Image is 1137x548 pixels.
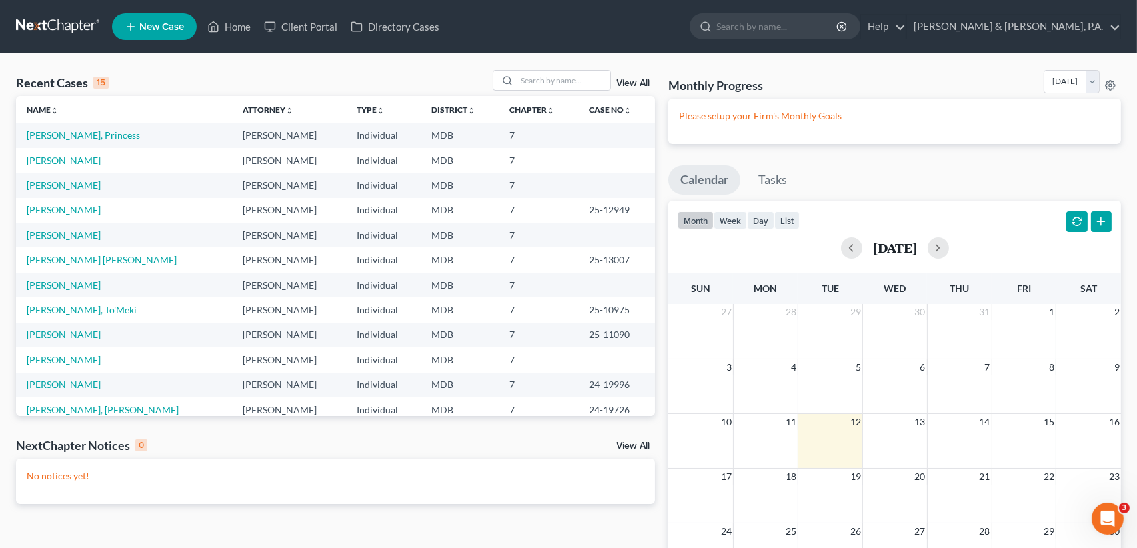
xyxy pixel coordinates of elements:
td: Individual [346,123,421,147]
div: Recent Cases [16,75,109,91]
td: [PERSON_NAME] [232,223,346,247]
i: unfold_more [547,107,555,115]
td: 7 [499,198,578,223]
span: 26 [849,523,862,539]
a: Directory Cases [344,15,446,39]
span: 15 [1042,414,1056,430]
td: [PERSON_NAME] [232,297,346,322]
td: [PERSON_NAME] [232,123,346,147]
a: Home [201,15,257,39]
span: Wed [884,283,906,294]
i: unfold_more [51,107,59,115]
td: [PERSON_NAME] [232,373,346,397]
span: 5 [854,359,862,375]
a: View All [616,441,650,451]
td: 7 [499,323,578,347]
td: 7 [499,297,578,322]
button: day [747,211,774,229]
a: [PERSON_NAME] [27,179,101,191]
span: 29 [1042,523,1056,539]
span: Thu [950,283,969,294]
div: 15 [93,77,109,89]
a: [PERSON_NAME], Princess [27,129,140,141]
span: 25 [784,523,798,539]
td: MDB [421,123,499,147]
td: 7 [499,397,578,422]
span: 24 [720,523,733,539]
td: 7 [499,223,578,247]
td: Individual [346,347,421,372]
a: [PERSON_NAME] [27,155,101,166]
td: 24-19996 [579,373,656,397]
i: unfold_more [624,107,632,115]
a: Attorneyunfold_more [243,105,293,115]
span: 10 [720,414,733,430]
td: Individual [346,173,421,197]
span: 16 [1108,414,1121,430]
td: MDB [421,347,499,372]
span: Sat [1080,283,1097,294]
td: 24-19726 [579,397,656,422]
span: 20 [914,469,927,485]
span: 27 [720,304,733,320]
button: month [678,211,714,229]
td: 25-11090 [579,323,656,347]
button: list [774,211,800,229]
td: Individual [346,373,421,397]
p: Please setup your Firm's Monthly Goals [679,109,1110,123]
td: Individual [346,297,421,322]
a: Districtunfold_more [431,105,475,115]
span: 29 [849,304,862,320]
a: [PERSON_NAME] [27,279,101,291]
span: New Case [139,22,184,32]
input: Search by name... [716,14,838,39]
a: Typeunfold_more [357,105,385,115]
span: Sun [691,283,710,294]
i: unfold_more [377,107,385,115]
a: [PERSON_NAME], To'Meki [27,304,137,315]
a: [PERSON_NAME] [27,379,101,390]
span: 14 [978,414,992,430]
td: 7 [499,247,578,272]
span: 17 [720,469,733,485]
span: Mon [754,283,777,294]
td: 7 [499,273,578,297]
span: 31 [978,304,992,320]
td: 25-10975 [579,297,656,322]
td: MDB [421,247,499,272]
a: [PERSON_NAME] [27,329,101,340]
td: 25-12949 [579,198,656,223]
span: 4 [790,359,798,375]
span: 1 [1048,304,1056,320]
td: MDB [421,273,499,297]
span: 30 [914,304,927,320]
button: week [714,211,747,229]
a: [PERSON_NAME], [PERSON_NAME] [27,404,179,415]
span: 19 [849,469,862,485]
td: MDB [421,223,499,247]
span: 9 [1113,359,1121,375]
td: 7 [499,173,578,197]
p: No notices yet! [27,469,644,483]
a: [PERSON_NAME] [27,354,101,365]
span: 8 [1048,359,1056,375]
span: 21 [978,469,992,485]
span: 23 [1108,469,1121,485]
a: [PERSON_NAME] [27,229,101,241]
a: [PERSON_NAME] [27,204,101,215]
td: Individual [346,223,421,247]
td: [PERSON_NAME] [232,397,346,422]
a: Calendar [668,165,740,195]
td: 7 [499,373,578,397]
span: 11 [784,414,798,430]
span: 28 [978,523,992,539]
span: 28 [784,304,798,320]
span: Fri [1017,283,1031,294]
a: View All [616,79,650,88]
span: 7 [984,359,992,375]
span: 18 [784,469,798,485]
h2: [DATE] [873,241,917,255]
td: 7 [499,148,578,173]
td: [PERSON_NAME] [232,173,346,197]
span: 22 [1042,469,1056,485]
